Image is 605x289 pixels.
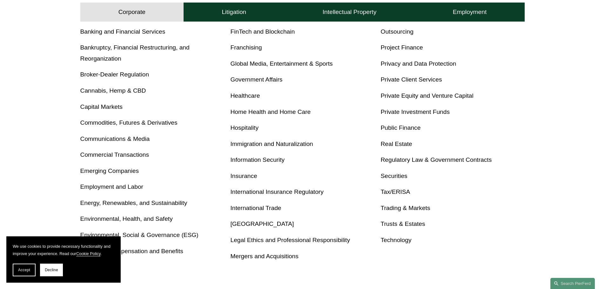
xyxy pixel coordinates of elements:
[231,205,281,211] a: International Trade
[231,237,350,243] a: Legal Ethics and Professional Responsibility
[80,28,165,35] a: Banking and Financial Services
[231,108,311,115] a: Home Health and Home Care
[40,264,63,276] button: Decline
[380,108,450,115] a: Private Investment Funds
[380,141,412,147] a: Real Estate
[222,8,246,16] h4: Litigation
[80,103,123,110] a: Capital Markets
[380,28,413,35] a: Outsourcing
[80,248,183,254] a: Executive Compensation and Benefits
[231,124,259,131] a: Hospitality
[323,8,377,16] h4: Intellectual Property
[550,278,595,289] a: Search this site
[80,200,187,206] a: Energy, Renewables, and Sustainability
[380,188,410,195] a: Tax/ERISA
[80,167,139,174] a: Emerging Companies
[76,251,101,256] a: Cookie Policy
[231,28,295,35] a: FinTech and Blockchain
[80,215,173,222] a: Environmental, Health, and Safety
[231,253,299,259] a: Mergers and Acquisitions
[13,264,36,276] button: Accept
[380,237,411,243] a: Technology
[453,8,487,16] h4: Employment
[380,92,473,99] a: Private Equity and Venture Capital
[231,156,285,163] a: Information Security
[13,243,114,257] p: We use cookies to provide necessary functionality and improve your experience. Read our .
[18,268,30,272] span: Accept
[231,141,313,147] a: Immigration and Naturalization
[80,44,190,62] a: Bankruptcy, Financial Restructuring, and Reorganization
[80,71,149,78] a: Broker-Dealer Regulation
[231,76,283,83] a: Government Affairs
[380,205,430,211] a: Trading & Markets
[231,60,333,67] a: Global Media, Entertainment & Sports
[6,236,121,283] section: Cookie banner
[80,151,149,158] a: Commercial Transactions
[80,232,198,238] a: Environmental, Social & Governance (ESG)
[231,220,294,227] a: [GEOGRAPHIC_DATA]
[80,183,143,190] a: Employment and Labor
[118,8,145,16] h4: Corporate
[231,44,262,51] a: Franchising
[380,220,425,227] a: Trusts & Estates
[380,124,420,131] a: Public Finance
[80,87,146,94] a: Cannabis, Hemp & CBD
[80,119,178,126] a: Commodities, Futures & Derivatives
[231,173,257,179] a: Insurance
[380,76,442,83] a: Private Client Services
[45,268,58,272] span: Decline
[231,188,324,195] a: International Insurance Regulatory
[80,135,150,142] a: Communications & Media
[380,173,407,179] a: Securities
[380,44,423,51] a: Project Finance
[231,92,260,99] a: Healthcare
[380,60,456,67] a: Privacy and Data Protection
[380,156,492,163] a: Regulatory Law & Government Contracts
